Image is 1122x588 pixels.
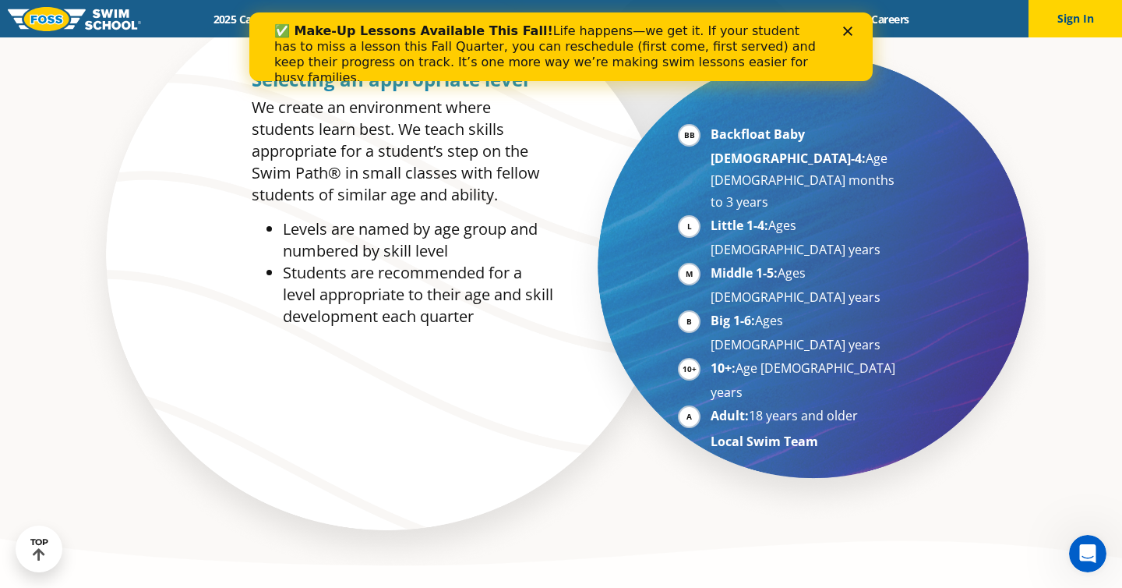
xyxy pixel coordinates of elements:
li: 18 years and older [711,405,901,429]
li: Levels are named by age group and numbered by skill level [283,218,553,262]
a: About [PERSON_NAME] [499,12,644,27]
a: 2025 Calendar [199,12,297,27]
li: Students are recommended for a level appropriate to their age and skill development each quarter [283,262,553,328]
a: Swim Path® Program [362,12,499,27]
strong: Little 1-4: [711,217,768,234]
strong: Big 1-6: [711,312,755,329]
a: Swim Like [PERSON_NAME] [644,12,809,27]
p: We create an environment where students learn best. We teach skills appropriate for a student’s s... [252,97,553,206]
li: Ages [DEMOGRAPHIC_DATA] years [711,262,901,308]
strong: Backfloat Baby [DEMOGRAPHIC_DATA]-4: [711,126,866,167]
span: Selecting an appropriate level [252,66,528,92]
div: Close [594,14,609,23]
li: Age [DEMOGRAPHIC_DATA] years [711,357,901,403]
div: Life happens—we get it. If your student has to miss a lesson this Fall Quarter, you can reschedul... [25,11,573,73]
a: Schools [297,12,362,27]
strong: Middle 1-5: [711,264,778,282]
div: TOP [30,537,48,561]
li: Ages [DEMOGRAPHIC_DATA] years [711,214,901,260]
img: FOSS Swim School Logo [8,7,141,31]
li: Age [DEMOGRAPHIC_DATA] months to 3 years [711,123,901,213]
a: Blog [809,12,858,27]
li: Ages [DEMOGRAPHIC_DATA] years [711,310,901,356]
iframe: Intercom live chat banner [249,12,873,81]
strong: Adult: [711,407,749,424]
a: Careers [858,12,923,27]
iframe: Intercom live chat [1069,535,1106,572]
strong: 10+: [711,360,736,377]
strong: Local Swim Team [711,433,818,450]
b: ✅ Make-Up Lessons Available This Fall! [25,11,304,26]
